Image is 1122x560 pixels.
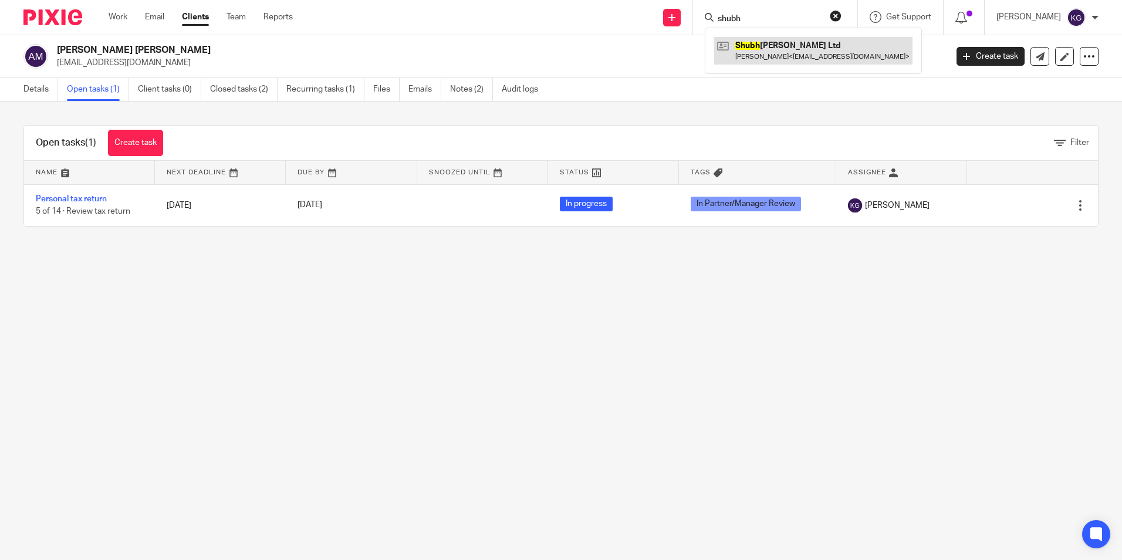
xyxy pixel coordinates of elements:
a: Recurring tasks (1) [286,78,364,101]
span: Status [560,169,589,176]
a: Team [227,11,246,23]
a: Create task [108,130,163,156]
p: [EMAIL_ADDRESS][DOMAIN_NAME] [57,57,939,69]
button: Clear [830,10,841,22]
a: Audit logs [502,78,547,101]
h2: [PERSON_NAME] [PERSON_NAME] [57,44,762,56]
span: In progress [560,197,613,211]
span: [DATE] [298,201,322,210]
span: 5 of 14 · Review tax return [36,207,130,215]
a: Create task [957,47,1025,66]
input: Search [717,14,822,25]
a: Email [145,11,164,23]
img: svg%3E [848,198,862,212]
p: [PERSON_NAME] [996,11,1061,23]
td: [DATE] [155,184,286,226]
img: svg%3E [1067,8,1086,27]
a: Personal tax return [36,195,107,203]
span: Snoozed Until [429,169,491,176]
h1: Open tasks [36,137,96,149]
a: Details [23,78,58,101]
span: Tags [691,169,711,176]
a: Emails [408,78,441,101]
span: Filter [1070,139,1089,147]
img: Pixie [23,9,82,25]
a: Files [373,78,400,101]
span: [PERSON_NAME] [865,200,930,211]
a: Open tasks (1) [67,78,129,101]
a: Clients [182,11,209,23]
span: In Partner/Manager Review [691,197,801,211]
a: Work [109,11,127,23]
a: Closed tasks (2) [210,78,278,101]
span: (1) [85,138,96,147]
a: Notes (2) [450,78,493,101]
a: Reports [263,11,293,23]
a: Client tasks (0) [138,78,201,101]
img: svg%3E [23,44,48,69]
span: Get Support [886,13,931,21]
